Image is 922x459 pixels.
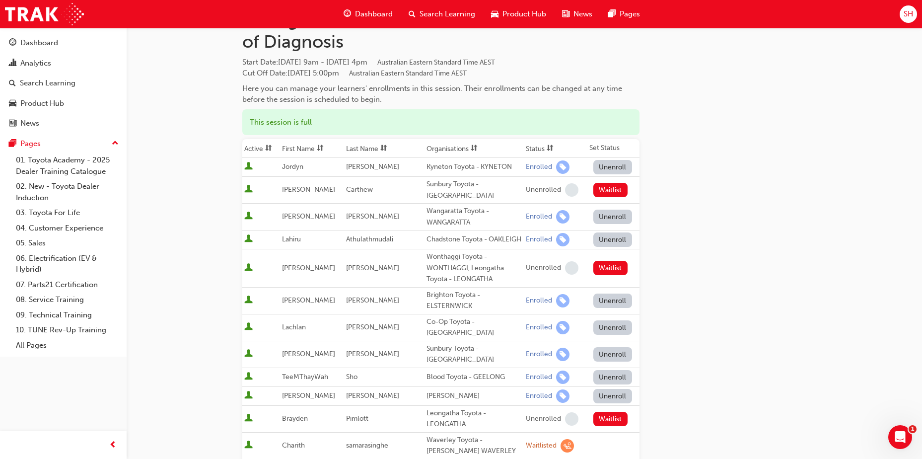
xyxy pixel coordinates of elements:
[426,206,522,228] div: Wangaratta Toyota - WANGARATTA
[556,210,569,224] span: learningRecordVerb_ENROLL-icon
[242,69,467,77] span: Cut Off Date : [DATE] 5:00pm
[526,391,552,401] div: Enrolled
[346,373,357,381] span: Sho
[9,99,16,108] span: car-icon
[526,350,552,359] div: Enrolled
[380,145,387,153] span: sorting-icon
[20,138,41,150] div: Pages
[282,414,308,423] span: Brayden
[9,39,16,48] span: guage-icon
[491,8,498,20] span: car-icon
[282,235,301,243] span: Lahiru
[593,183,628,197] button: Waitlist
[346,264,399,272] span: [PERSON_NAME]
[12,307,123,323] a: 09. Technical Training
[524,139,587,158] th: Toggle SortBy
[4,135,123,153] button: Pages
[242,83,639,105] div: Here you can manage your learners' enrollments in this session. Their enrollments can be changed ...
[426,234,522,245] div: Chadstone Toyota - OAKLEIGH
[12,205,123,221] a: 03. Toyota For Life
[346,350,399,358] span: [PERSON_NAME]
[426,408,522,430] div: Leongatha Toyota - LEONGATHA
[900,5,917,23] button: SH
[282,373,328,381] span: TeeMThayWah
[593,261,628,275] button: Waitlist
[12,322,123,338] a: 10. TUNE Rev-Up Training
[244,441,253,451] span: User is active
[426,372,522,383] div: Blood Toyota - GEELONG
[426,390,522,402] div: [PERSON_NAME]
[244,162,253,172] span: User is active
[282,323,306,331] span: Lachlan
[4,74,123,92] a: Search Learning
[593,389,632,403] button: Unenroll
[565,412,578,426] span: learningRecordVerb_NONE-icon
[600,4,648,24] a: pages-iconPages
[4,114,123,133] a: News
[280,139,344,158] th: Toggle SortBy
[573,8,592,20] span: News
[244,372,253,382] span: User is active
[20,58,51,69] div: Analytics
[4,54,123,73] a: Analytics
[349,69,467,77] span: Australian Eastern Standard Time AEST
[244,212,253,222] span: User is active
[9,59,16,68] span: chart-icon
[526,212,552,222] div: Enrolled
[471,145,478,153] span: sorting-icon
[426,316,522,339] div: Co-Op Toyota - [GEOGRAPHIC_DATA]
[5,3,84,25] a: Trak
[317,145,324,153] span: sorting-icon
[556,371,569,384] span: learningRecordVerb_ENROLL-icon
[109,439,117,452] span: prev-icon
[346,414,368,423] span: Pimlott
[377,58,495,67] span: Australian Eastern Standard Time AEST
[526,373,552,382] div: Enrolled
[242,9,639,53] h1: Manage enrollment for SRO DT Fundamentals of Diagnosis
[593,210,632,224] button: Unenroll
[9,79,16,88] span: search-icon
[593,160,632,174] button: Unenroll
[526,185,561,195] div: Unenrolled
[526,235,552,244] div: Enrolled
[20,77,75,89] div: Search Learning
[565,183,578,197] span: learningRecordVerb_NONE-icon
[344,8,351,20] span: guage-icon
[282,350,335,358] span: [PERSON_NAME]
[420,8,475,20] span: Search Learning
[593,232,632,247] button: Unenroll
[526,162,552,172] div: Enrolled
[20,37,58,49] div: Dashboard
[242,139,280,158] th: Toggle SortBy
[426,179,522,201] div: Sunbury Toyota - [GEOGRAPHIC_DATA]
[355,8,393,20] span: Dashboard
[344,139,425,158] th: Toggle SortBy
[4,34,123,52] a: Dashboard
[244,391,253,401] span: User is active
[587,139,639,158] th: Set Status
[909,425,917,433] span: 1
[409,8,416,20] span: search-icon
[346,296,399,305] span: [PERSON_NAME]
[244,322,253,332] span: User is active
[888,425,912,449] iframe: Intercom live chat
[562,8,569,20] span: news-icon
[282,391,335,400] span: [PERSON_NAME]
[244,185,253,195] span: User is active
[9,140,16,149] span: pages-icon
[561,439,574,453] span: learningRecordVerb_WAITLIST-icon
[4,94,123,113] a: Product Hub
[282,162,303,171] span: Jordyn
[12,179,123,205] a: 02. New - Toyota Dealer Induction
[426,251,522,285] div: Wonthaggi Toyota - WONTHAGGI, Leongatha Toyota - LEONGATHA
[556,160,569,174] span: learningRecordVerb_ENROLL-icon
[20,98,64,109] div: Product Hub
[593,370,632,384] button: Unenroll
[12,277,123,293] a: 07. Parts21 Certification
[244,296,253,306] span: User is active
[12,338,123,353] a: All Pages
[265,145,272,153] span: sorting-icon
[244,263,253,273] span: User is active
[593,412,628,426] button: Waitlist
